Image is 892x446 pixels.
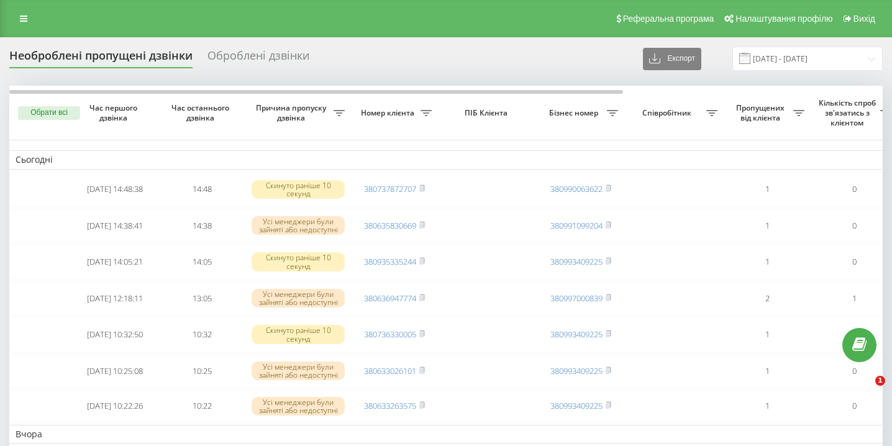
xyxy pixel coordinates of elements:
[252,180,345,199] div: Скинуто раніше 10 секунд
[252,325,345,344] div: Скинуто раніше 10 секунд
[630,108,706,118] span: Співробітник
[9,49,193,68] div: Необроблені пропущені дзвінки
[550,293,603,304] a: 380997000839
[724,282,811,315] td: 2
[724,209,811,242] td: 1
[71,390,158,423] td: [DATE] 10:22:26
[81,103,148,122] span: Час першого дзвінка
[18,106,80,120] button: Обрати всі
[724,390,811,423] td: 1
[158,172,245,207] td: 14:48
[364,293,416,304] a: 380636947774
[550,329,603,340] a: 380993409225
[550,183,603,194] a: 380990063622
[158,390,245,423] td: 10:22
[252,252,345,271] div: Скинуто раніше 10 секунд
[724,245,811,280] td: 1
[364,400,416,411] a: 380633263575
[730,103,793,122] span: Пропущених від клієнта
[158,355,245,388] td: 10:25
[364,256,416,267] a: 380935335244
[550,220,603,231] a: 380991099204
[71,282,158,315] td: [DATE] 12:18:11
[364,365,416,376] a: 380633026101
[158,209,245,242] td: 14:38
[448,108,527,118] span: ПІБ Клієнта
[643,48,701,70] button: Експорт
[71,317,158,352] td: [DATE] 10:32:50
[207,49,309,68] div: Оброблені дзвінки
[875,376,885,386] span: 1
[71,172,158,207] td: [DATE] 14:48:38
[550,400,603,411] a: 380993409225
[364,329,416,340] a: 380736330005
[252,103,334,122] span: Причина пропуску дзвінка
[357,108,421,118] span: Номер клієнта
[252,289,345,307] div: Усі менеджери були зайняті або недоступні
[724,317,811,352] td: 1
[158,282,245,315] td: 13:05
[252,216,345,235] div: Усі менеджери були зайняті або недоступні
[252,397,345,416] div: Усі менеджери були зайняті або недоступні
[158,317,245,352] td: 10:32
[850,376,880,406] iframe: Intercom live chat
[252,362,345,380] div: Усі менеджери були зайняті або недоступні
[550,365,603,376] a: 380993409225
[817,98,880,127] span: Кількість спроб зв'язатись з клієнтом
[735,14,832,24] span: Налаштування профілю
[724,172,811,207] td: 1
[364,183,416,194] a: 380737872707
[724,355,811,388] td: 1
[550,256,603,267] a: 380993409225
[544,108,607,118] span: Бізнес номер
[168,103,235,122] span: Час останнього дзвінка
[364,220,416,231] a: 380635830669
[71,245,158,280] td: [DATE] 14:05:21
[71,209,158,242] td: [DATE] 14:38:41
[853,14,875,24] span: Вихід
[623,14,714,24] span: Реферальна програма
[71,355,158,388] td: [DATE] 10:25:08
[158,245,245,280] td: 14:05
